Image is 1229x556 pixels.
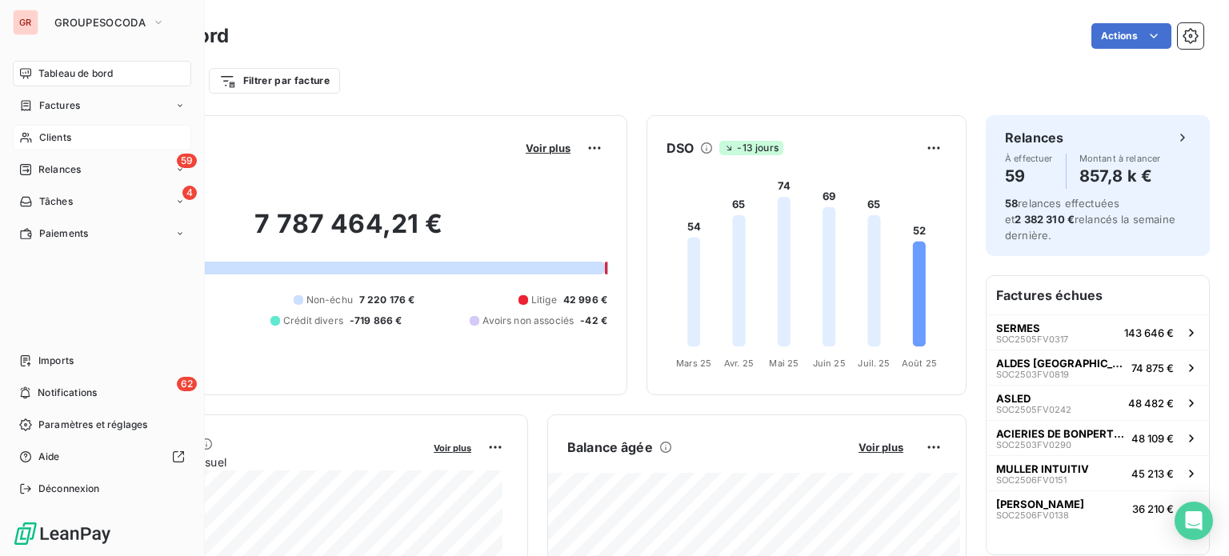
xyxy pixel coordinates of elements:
[182,186,197,200] span: 4
[13,444,191,470] a: Aide
[39,130,71,145] span: Clients
[563,293,607,307] span: 42 996 €
[1128,397,1174,410] span: 48 482 €
[1132,502,1174,515] span: 36 210 €
[987,350,1209,385] button: ALDES [GEOGRAPHIC_DATA]SOC2503FV081974 875 €
[283,314,343,328] span: Crédit divers
[209,68,340,94] button: Filtrer par facture
[996,357,1125,370] span: ALDES [GEOGRAPHIC_DATA]
[1005,163,1053,189] h4: 59
[90,454,422,470] span: Chiffre d'affaires mensuel
[996,322,1040,334] span: SERMES
[1015,213,1075,226] span: 2 382 310 €
[996,498,1084,510] span: [PERSON_NAME]
[987,490,1209,526] button: [PERSON_NAME]SOC2506FV013836 210 €
[38,418,147,432] span: Paramètres et réglages
[996,370,1069,379] span: SOC2503FV0819
[902,358,937,369] tspan: Août 25
[350,314,402,328] span: -719 866 €
[38,162,81,177] span: Relances
[1131,467,1174,480] span: 45 213 €
[724,358,754,369] tspan: Avr. 25
[1005,154,1053,163] span: À effectuer
[858,358,890,369] tspan: Juil. 25
[987,420,1209,455] button: ACIERIES DE BONPERTUISSOC2503FV029048 109 €
[859,441,903,454] span: Voir plus
[38,66,113,81] span: Tableau de bord
[567,438,653,457] h6: Balance âgée
[359,293,415,307] span: 7 220 176 €
[39,226,88,241] span: Paiements
[1175,502,1213,540] div: Open Intercom Messenger
[177,154,197,168] span: 59
[13,10,38,35] div: GR
[769,358,799,369] tspan: Mai 25
[987,314,1209,350] button: SERMESSOC2505FV0317143 646 €
[996,440,1071,450] span: SOC2503FV0290
[13,189,191,214] a: 4Tâches
[996,405,1071,414] span: SOC2505FV0242
[996,510,1069,520] span: SOC2506FV0138
[1131,432,1174,445] span: 48 109 €
[667,138,694,158] h6: DSO
[1091,23,1171,49] button: Actions
[813,358,846,369] tspan: Juin 25
[987,276,1209,314] h6: Factures échues
[1005,128,1063,147] h6: Relances
[996,334,1068,344] span: SOC2505FV0317
[676,358,711,369] tspan: Mars 25
[996,462,1089,475] span: MULLER INTUITIV
[13,412,191,438] a: Paramètres et réglages
[526,142,570,154] span: Voir plus
[90,208,607,256] h2: 7 787 464,21 €
[13,221,191,246] a: Paiements
[719,141,783,155] span: -13 jours
[854,440,908,454] button: Voir plus
[1005,197,1175,242] span: relances effectuées et relancés la semaine dernière.
[13,348,191,374] a: Imports
[38,482,100,496] span: Déconnexion
[54,16,146,29] span: GROUPESOCODA
[996,475,1067,485] span: SOC2506FV0151
[306,293,353,307] span: Non-échu
[1079,154,1161,163] span: Montant à relancer
[39,98,80,113] span: Factures
[1005,197,1018,210] span: 58
[13,157,191,182] a: 59Relances
[1124,326,1174,339] span: 143 646 €
[996,392,1031,405] span: ASLED
[429,440,476,454] button: Voir plus
[177,377,197,391] span: 62
[13,125,191,150] a: Clients
[996,427,1125,440] span: ACIERIES DE BONPERTUIS
[521,141,575,155] button: Voir plus
[434,442,471,454] span: Voir plus
[13,93,191,118] a: Factures
[13,521,112,546] img: Logo LeanPay
[987,385,1209,420] button: ASLEDSOC2505FV024248 482 €
[1079,163,1161,189] h4: 857,8 k €
[13,61,191,86] a: Tableau de bord
[987,455,1209,490] button: MULLER INTUITIVSOC2506FV015145 213 €
[38,354,74,368] span: Imports
[580,314,607,328] span: -42 €
[39,194,73,209] span: Tâches
[1131,362,1174,374] span: 74 875 €
[38,450,60,464] span: Aide
[482,314,574,328] span: Avoirs non associés
[531,293,557,307] span: Litige
[38,386,97,400] span: Notifications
